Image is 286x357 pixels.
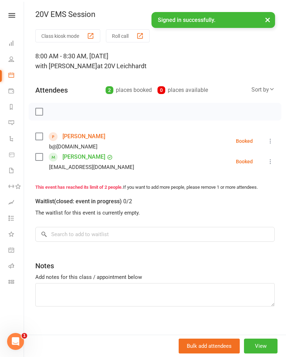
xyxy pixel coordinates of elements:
[8,275,24,291] a: Class kiosk mode
[35,184,275,191] div: If you want to add more people, please remove 1 or more attendees.
[8,100,24,116] a: Reports
[8,227,24,243] a: What's New
[35,51,275,71] div: 8:00 AM - 8:30 AM, [DATE]
[106,85,152,95] div: places booked
[123,197,132,206] div: 0/2
[62,151,105,163] a: [PERSON_NAME]
[236,139,253,144] div: Booked
[8,68,24,84] a: Calendar
[35,227,275,242] input: Search to add to waitlist
[7,333,24,350] iframe: Intercom live chat
[8,84,24,100] a: Payments
[106,29,150,42] button: Roll call
[157,86,165,94] div: 0
[97,62,147,70] span: at 20V Leichhardt
[158,17,215,23] span: Signed in successfully.
[8,195,24,211] a: Assessments
[35,85,68,95] div: Attendees
[244,339,278,353] button: View
[35,209,275,217] div: The waitlist for this event is currently empty.
[261,12,274,27] button: ×
[49,142,97,151] div: b@[DOMAIN_NAME]
[8,36,24,52] a: Dashboard
[22,333,27,339] span: 1
[157,85,208,95] div: places available
[251,85,275,94] div: Sort by
[35,273,275,281] div: Add notes for this class / appointment below
[8,243,24,259] a: General attendance kiosk mode
[35,185,123,190] strong: This event has reached its limit of 2 people.
[8,147,24,163] a: Product Sales
[35,29,100,42] button: Class kiosk mode
[8,52,24,68] a: People
[35,197,132,206] div: Waitlist
[35,62,97,70] span: with [PERSON_NAME]
[8,259,24,275] a: Roll call kiosk mode
[62,131,105,142] a: [PERSON_NAME]
[54,198,122,205] span: (closed: event in progress)
[49,163,134,172] div: [EMAIL_ADDRESS][DOMAIN_NAME]
[24,10,286,19] div: 20V EMS Session
[106,86,113,94] div: 2
[236,159,253,164] div: Booked
[179,339,240,353] button: Bulk add attendees
[35,261,54,271] div: Notes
